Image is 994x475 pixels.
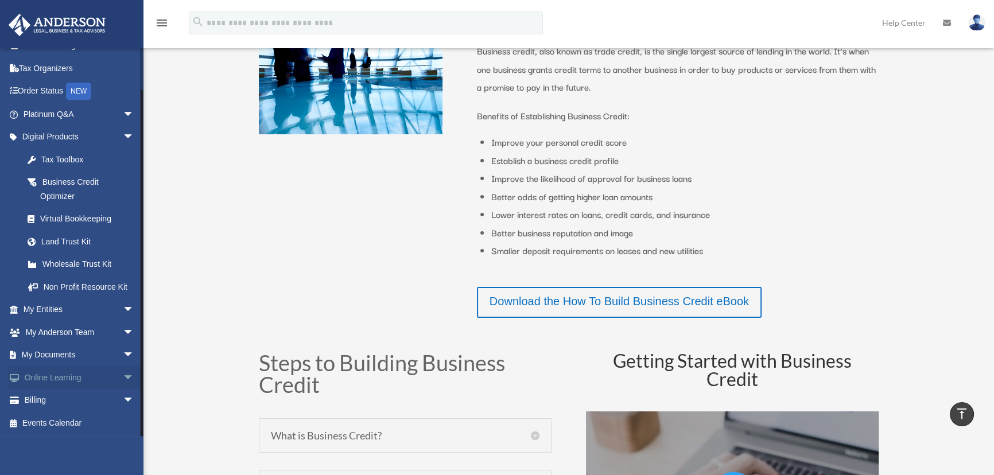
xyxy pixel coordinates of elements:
[271,430,539,441] h5: What is Business Credit?
[477,42,879,107] p: Business credit, also known as trade credit, is the single largest source of lending in the world...
[491,133,879,151] li: Improve your personal credit score
[66,83,91,100] div: NEW
[8,57,152,80] a: Tax Organizers
[477,287,762,318] a: Download the How To Build Business Credit eBook
[259,352,552,401] h1: Steps to Building Business Credit
[16,171,146,208] a: Business Credit Optimizer
[613,349,852,390] span: Getting Started with Business Credit
[123,126,146,149] span: arrow_drop_down
[259,11,442,134] img: business people talking in office
[16,208,152,231] a: Virtual Bookkeeping
[40,153,137,167] div: Tax Toolbox
[16,275,152,298] a: Non Profit Resource Kit
[192,15,204,28] i: search
[155,20,169,30] a: menu
[123,366,146,390] span: arrow_drop_down
[8,321,152,344] a: My Anderson Teamarrow_drop_down
[16,253,152,276] a: Wholesale Trust Kit
[155,16,169,30] i: menu
[40,257,137,271] div: Wholesale Trust Kit
[8,411,152,434] a: Events Calendar
[477,107,879,125] p: Benefits of Establishing Business Credit:
[491,188,879,206] li: Better odds of getting higher loan amounts
[8,126,152,149] a: Digital Productsarrow_drop_down
[123,298,146,322] span: arrow_drop_down
[16,230,152,253] a: Land Trust Kit
[123,389,146,412] span: arrow_drop_down
[40,280,137,294] div: Non Profit Resource Kit
[491,169,879,188] li: Improve the likelihood of approval for business loans
[950,402,974,426] a: vertical_align_top
[123,103,146,126] span: arrow_drop_down
[491,151,879,170] li: Establish a business credit profile
[491,242,879,260] li: Smaller deposit requirements on leases and new utilities
[8,389,152,412] a: Billingarrow_drop_down
[123,344,146,367] span: arrow_drop_down
[40,235,137,249] div: Land Trust Kit
[955,407,969,421] i: vertical_align_top
[8,103,152,126] a: Platinum Q&Aarrow_drop_down
[968,14,985,31] img: User Pic
[40,212,137,226] div: Virtual Bookkeeping
[40,175,131,203] div: Business Credit Optimizer
[8,80,152,103] a: Order StatusNEW
[5,14,109,36] img: Anderson Advisors Platinum Portal
[491,224,879,242] li: Better business reputation and image
[8,344,152,367] a: My Documentsarrow_drop_down
[8,366,152,389] a: Online Learningarrow_drop_down
[491,205,879,224] li: Lower interest rates on loans, credit cards, and insurance
[123,321,146,344] span: arrow_drop_down
[8,298,152,321] a: My Entitiesarrow_drop_down
[16,148,152,171] a: Tax Toolbox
